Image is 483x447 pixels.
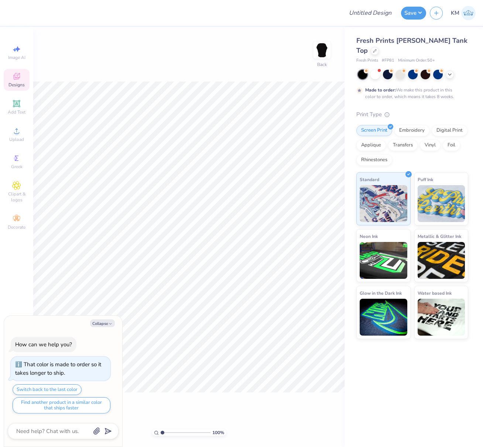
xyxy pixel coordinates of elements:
img: Glow in the Dark Ink [360,299,407,336]
div: Foil [443,140,460,151]
span: Glow in the Dark Ink [360,289,402,297]
div: Transfers [388,140,418,151]
div: Digital Print [432,125,467,136]
div: Embroidery [394,125,429,136]
span: Standard [360,176,379,183]
div: We make this product in this color to order, which means it takes 8 weeks. [365,87,456,100]
span: Water based Ink [418,289,452,297]
span: Puff Ink [418,176,433,183]
span: Fresh Prints [PERSON_NAME] Tank Top [356,36,467,55]
strong: Made to order: [365,87,396,93]
input: Untitled Design [343,6,397,20]
div: Back [317,61,327,68]
div: How can we help you? [15,341,72,348]
span: Image AI [8,55,25,60]
div: Screen Print [356,125,392,136]
button: Save [401,7,426,20]
span: Metallic & Glitter Ink [418,232,461,240]
button: Collapse [90,319,115,327]
span: # FP81 [382,58,394,64]
div: Print Type [356,110,468,119]
img: Back [315,43,329,58]
a: KM [451,6,476,20]
div: Rhinestones [356,155,392,166]
div: Applique [356,140,386,151]
span: Minimum Order: 50 + [398,58,435,64]
img: Standard [360,185,407,222]
span: Neon Ink [360,232,378,240]
span: Decorate [8,224,25,230]
div: That color is made to order so it takes longer to ship. [15,361,101,377]
span: Add Text [8,109,25,115]
img: Water based Ink [418,299,465,336]
span: KM [451,9,459,17]
div: Vinyl [420,140,441,151]
span: Upload [9,136,24,142]
img: Puff Ink [418,185,465,222]
span: 100 % [212,429,224,436]
img: Neon Ink [360,242,407,279]
button: Find another product in a similar color that ships faster [13,397,110,413]
span: Fresh Prints [356,58,378,64]
span: Clipart & logos [4,191,30,203]
img: Katrina Mae Mijares [461,6,476,20]
button: Switch back to the last color [13,384,82,395]
img: Metallic & Glitter Ink [418,242,465,279]
span: Greek [11,164,23,170]
span: Designs [8,82,25,88]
